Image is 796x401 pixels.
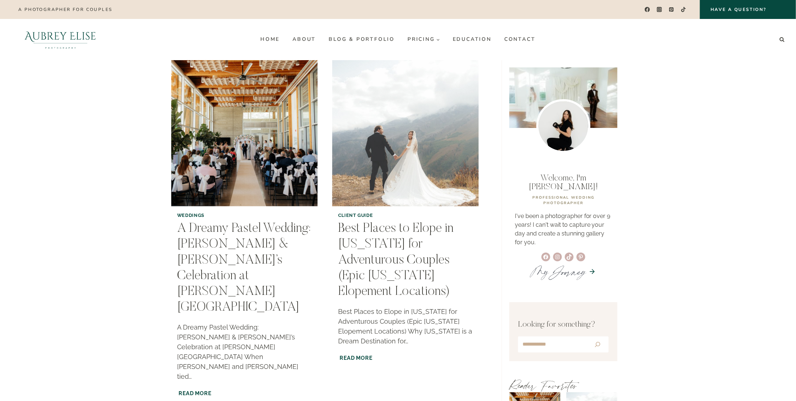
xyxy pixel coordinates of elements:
em: Journey [549,261,586,282]
a: Read More [177,389,213,398]
a: Instagram [654,4,665,15]
button: View Search Form [777,35,787,45]
p: Best Places to Elope in [US_STATE] for Adventurous Couples (Epic [US_STATE] Elopement Locations) ... [338,307,473,346]
p: A Dreamy Pastel Wedding: [PERSON_NAME] & [PERSON_NAME]’s Celebration at [PERSON_NAME][GEOGRAPHIC_... [177,322,312,381]
a: Education [446,34,498,45]
a: Contact [498,34,542,45]
a: Best Places to Elope in Utah for Adventurous Couples (Epic Utah Elopement Locations) [332,60,479,206]
p: Welcome, I'm [PERSON_NAME]! [515,174,612,191]
a: Client Guide [338,213,373,218]
img: Utah wedding photographer Aubrey Williams [536,99,590,153]
a: About [286,34,322,45]
a: Read More [338,353,374,362]
a: Facebook [642,4,653,15]
img: Aubrey Elise Photography [9,19,112,60]
a: Pinterest [666,4,677,15]
img: A Dreamy Pastel Wedding: Anna & Aaron’s Celebration at Weber Basin Water Conservancy Learning Garden [171,60,318,206]
a: Blog & Portfolio [322,34,401,45]
nav: Primary [254,34,542,45]
p: I've been a photographer for over 9 years! I can't wait to capture your day and create a stunning... [515,212,612,247]
a: TikTok [678,4,689,15]
a: Home [254,34,286,45]
button: Search [588,338,607,351]
a: Best Places to Elope in [US_STATE] for Adventurous Couples (Epic [US_STATE] Elopement Locations) [338,222,454,299]
button: Child menu of Pricing [401,34,447,45]
h2: Reader Favorites [509,378,617,392]
p: A photographer for couples [18,7,112,12]
p: Looking for something? [518,319,609,331]
a: MyJourney [531,261,586,282]
p: professional WEDDING PHOTOGRAPHER [515,195,612,206]
a: Weddings [177,213,204,218]
a: A Dreamy Pastel Wedding: [PERSON_NAME] & [PERSON_NAME]’s Celebration at [PERSON_NAME][GEOGRAPHIC_... [177,222,311,314]
img: Best Places to Elope in Utah for Adventurous Couples (Epic Utah Elopement Locations) [331,59,480,208]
